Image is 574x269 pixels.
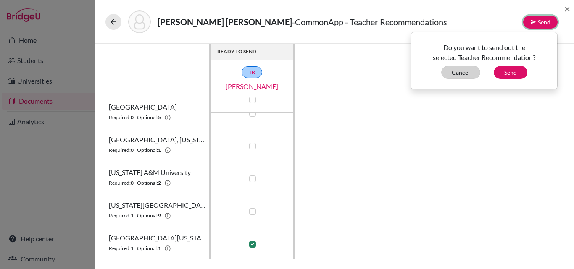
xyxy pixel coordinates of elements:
b: 1 [158,146,161,154]
span: Required: [109,114,131,121]
span: Optional: [137,179,158,187]
span: [US_STATE] A&M University [109,167,191,178]
span: Required: [109,245,131,252]
button: Close [564,4,570,14]
b: 0 [131,146,134,154]
b: 0 [131,179,134,187]
b: 5 [158,114,161,121]
span: - CommonApp - Teacher Recommendations [292,17,447,27]
span: Optional: [137,245,158,252]
div: Send [411,32,558,89]
b: 2 [158,179,161,187]
button: Cancel [441,66,480,79]
b: 0 [131,114,134,121]
span: Optional: [137,146,158,154]
span: Required: [109,146,131,154]
span: Required: [109,179,131,187]
b: 1 [131,245,134,252]
b: 1 [158,245,161,252]
span: Optional: [137,212,158,219]
span: × [564,3,570,15]
b: 9 [158,212,161,219]
span: [GEOGRAPHIC_DATA], [US_STATE] [109,135,206,145]
span: [GEOGRAPHIC_DATA][US_STATE] at [GEOGRAPHIC_DATA] [109,233,206,243]
span: [GEOGRAPHIC_DATA] [109,102,177,112]
span: Optional: [137,114,158,121]
th: READY TO SEND [211,44,295,60]
button: Send [523,16,558,29]
p: Do you want to send out the selected Teacher Recommendation? [417,42,551,63]
button: Send [494,66,527,79]
span: Required: [109,212,131,219]
a: [PERSON_NAME] [210,81,294,91]
strong: [PERSON_NAME] [PERSON_NAME] [158,17,292,27]
b: 1 [131,212,134,219]
a: TR [242,66,262,78]
span: [US_STATE][GEOGRAPHIC_DATA] [109,200,206,210]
